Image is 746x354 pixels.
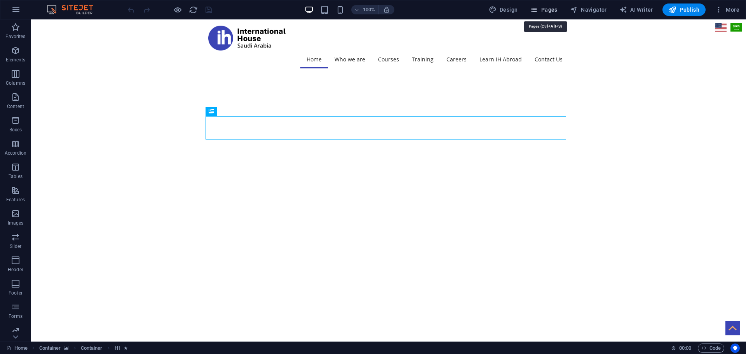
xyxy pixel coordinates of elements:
[8,267,23,273] p: Header
[10,243,22,249] p: Slider
[730,344,740,353] button: Usercentrics
[124,346,127,350] i: Element contains an animation
[570,6,607,14] span: Navigator
[9,127,22,133] p: Boxes
[698,344,724,353] button: Code
[9,173,23,180] p: Tables
[39,344,61,353] span: Click to select. Double-click to edit
[5,150,26,156] p: Accordion
[715,6,739,14] span: More
[188,5,198,14] button: reload
[115,344,121,353] span: Click to select. Double-click to edit
[671,344,692,353] h6: Session time
[486,3,521,16] div: Design (Ctrl+Alt+Y)
[5,33,25,40] p: Favorites
[39,344,127,353] nav: breadcrumb
[662,3,706,16] button: Publish
[712,3,743,16] button: More
[685,345,686,351] span: :
[189,5,198,14] i: Reload page
[7,103,24,110] p: Content
[81,344,103,353] span: Click to select. Double-click to edit
[669,6,699,14] span: Publish
[616,3,656,16] button: AI Writer
[363,5,375,14] h6: 100%
[173,5,182,14] button: Click here to leave preview mode and continue editing
[486,3,521,16] button: Design
[351,5,379,14] button: 100%
[567,3,610,16] button: Navigator
[8,220,24,226] p: Images
[6,344,28,353] a: Click to cancel selection. Double-click to open Pages
[619,6,653,14] span: AI Writer
[489,6,518,14] span: Design
[527,3,560,16] button: Pages
[9,290,23,296] p: Footer
[530,6,557,14] span: Pages
[679,344,691,353] span: 00 00
[64,346,68,350] i: This element contains a background
[383,6,390,13] i: On resize automatically adjust zoom level to fit chosen device.
[6,80,25,86] p: Columns
[9,313,23,319] p: Forms
[6,57,26,63] p: Elements
[45,5,103,14] img: Editor Logo
[701,344,721,353] span: Code
[6,197,25,203] p: Features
